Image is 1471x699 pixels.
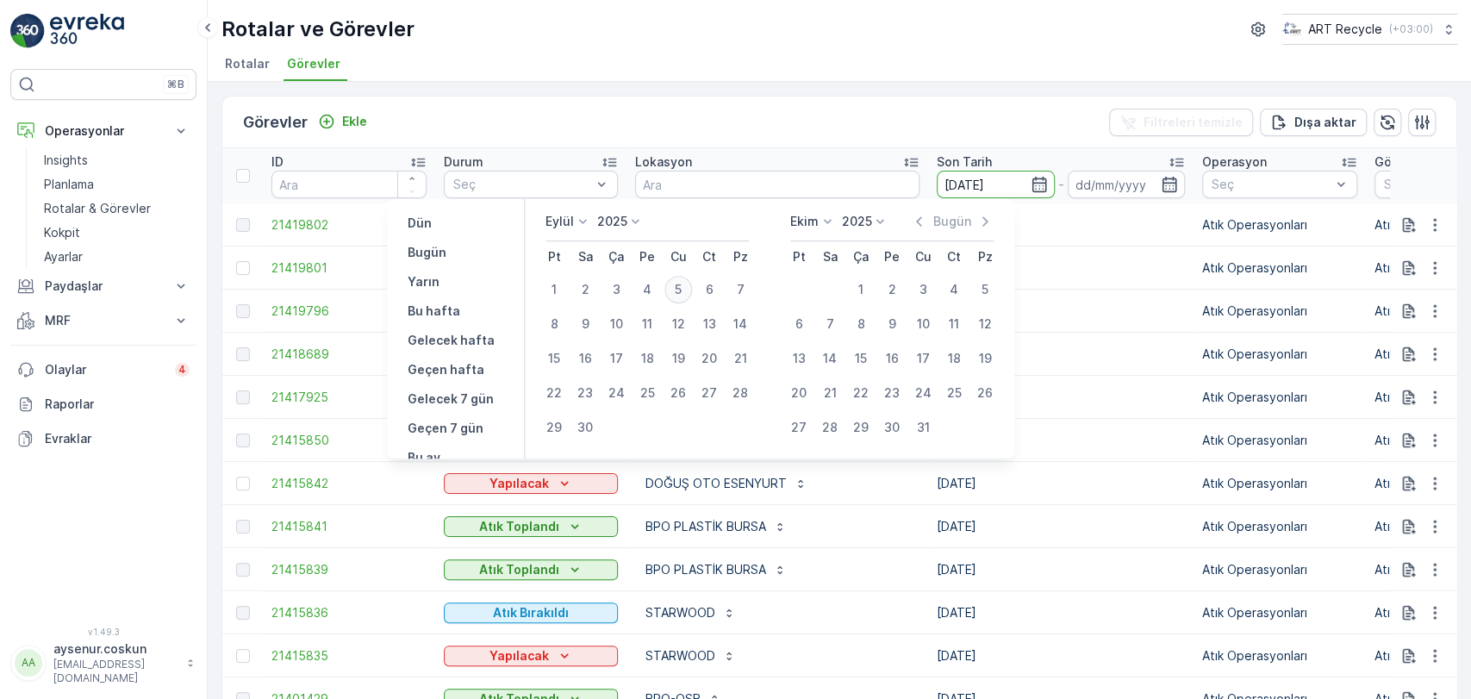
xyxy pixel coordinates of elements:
button: Geçen 7 gün [401,418,490,439]
div: Toggle Row Selected [236,563,250,577]
div: Toggle Row Selected [236,520,250,534]
p: Geçen 7 gün [408,420,483,437]
a: 21415842 [271,475,427,492]
button: BPO PLASTİK BURSA [635,556,797,584]
div: 29 [847,414,875,441]
div: 15 [540,345,568,372]
span: 21415841 [271,518,427,535]
p: ⌘B [167,78,184,91]
p: ART Recycle [1308,21,1382,38]
p: Ekim [790,213,819,230]
div: 3 [602,276,630,303]
p: ID [271,153,284,171]
p: Paydaşlar [45,278,162,295]
div: 4 [940,276,968,303]
th: Salı [814,241,845,272]
span: 21415836 [271,604,427,621]
div: 14 [726,310,754,338]
p: Insights [44,152,88,169]
div: 27 [785,414,813,441]
button: Dün [401,213,439,234]
span: 21419801 [271,259,427,277]
p: Gelecek 7 gün [408,390,494,408]
td: [DATE] [928,505,1194,548]
div: 30 [571,414,599,441]
a: 21419802 [271,216,427,234]
div: 7 [816,310,844,338]
td: Atık Operasyonları [1194,462,1366,505]
div: 13 [695,310,723,338]
div: 11 [633,310,661,338]
span: v 1.49.3 [10,627,196,637]
p: Ekle [342,113,367,130]
p: Evraklar [45,430,190,447]
div: 2 [571,276,599,303]
div: 25 [940,379,968,407]
img: logo [10,14,45,48]
th: Çarşamba [845,241,876,272]
th: Cumartesi [694,241,725,272]
div: 13 [785,345,813,372]
td: Atık Operasyonları [1194,591,1366,634]
p: Bu ay [408,449,440,466]
button: AAaysenur.coskun[EMAIL_ADDRESS][DOMAIN_NAME] [10,640,196,685]
p: Geçen hafta [408,361,484,378]
p: STARWOOD [645,604,715,621]
input: dd/mm/yyyy [1068,171,1186,198]
a: 21418689 [271,346,427,363]
button: Filtreleri temizle [1109,109,1253,136]
div: 18 [633,345,661,372]
div: 17 [602,345,630,372]
p: Kokpit [44,224,80,241]
div: 21 [816,379,844,407]
p: Filtreleri temizle [1144,114,1243,131]
button: Bugün [401,242,453,263]
p: BPO PLASTİK BURSA [645,518,766,535]
a: 21415839 [271,561,427,578]
p: Bugün [933,213,971,230]
div: 12 [971,310,999,338]
p: Rotalar ve Görevler [221,16,414,43]
button: Atık Toplandı [444,516,618,537]
a: Olaylar4 [10,353,196,387]
button: ART Recycle(+03:00) [1282,14,1457,45]
div: 9 [878,310,906,338]
input: Ara [635,171,919,198]
div: 19 [971,345,999,372]
a: 21415835 [271,647,427,665]
p: DOĞUŞ OTO ESENYURT [645,475,787,492]
img: logo_light-DOdMpM7g.png [50,14,124,48]
div: 23 [571,379,599,407]
div: Toggle Row Selected [236,261,250,275]
p: Operasyon [1202,153,1267,171]
td: Atık Operasyonları [1194,290,1366,333]
div: 20 [785,379,813,407]
div: 30 [878,414,906,441]
p: 2025 [597,213,627,230]
th: Salı [570,241,601,272]
span: 21417925 [271,389,427,406]
div: 3 [909,276,937,303]
button: Gelecek 7 gün [401,389,501,409]
span: 21415850 [271,432,427,449]
td: [DATE] [928,290,1194,333]
p: Bugün [408,244,446,261]
button: Dışa aktar [1260,109,1367,136]
a: Ayarlar [37,245,196,269]
div: 1 [540,276,568,303]
td: Atık Operasyonları [1194,419,1366,462]
p: Durum [444,153,483,171]
button: Atık Bırakıldı [444,602,618,623]
div: 27 [695,379,723,407]
p: Bu hafta [408,303,460,320]
div: 11 [940,310,968,338]
p: Seç [453,176,591,193]
button: STARWOOD [635,599,746,627]
td: Atık Operasyonları [1194,634,1366,677]
a: Evraklar [10,421,196,456]
a: Planlama [37,172,196,197]
td: [DATE] [928,591,1194,634]
td: [DATE] [928,419,1194,462]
